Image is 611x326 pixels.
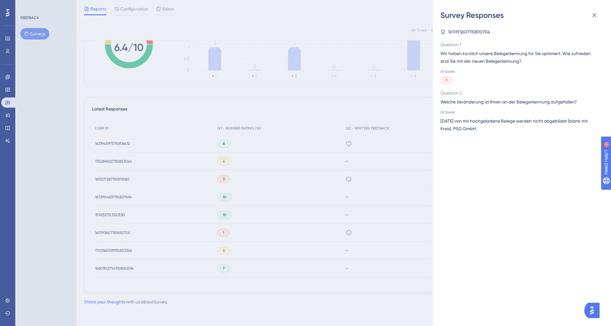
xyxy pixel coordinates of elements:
[440,89,598,97] span: Question 2
[440,50,598,65] span: Wir haben kürzlich unsere Belegerkennung für Sie optimiert. Wie zufrieden sind Sie mit der neuen ...
[448,28,490,36] span: 1611193607110810704
[584,301,603,320] iframe: UserGuiding AI Assistant Launcher
[446,78,447,83] span: 1
[440,98,598,106] span: Welche Veränderung ist Ihnen an der Belegerkennung aufgefallen?
[15,2,40,9] span: Need Help?
[440,67,598,75] span: Answer
[440,108,598,116] span: Answer
[440,41,598,48] span: Question 1
[440,117,598,132] span: [DATE] von mir hochgeladene Belege werden nicht abgebildet (blank mit Kreis). PSG GmbH.
[44,3,46,8] div: 3
[440,10,603,20] div: Survey Responses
